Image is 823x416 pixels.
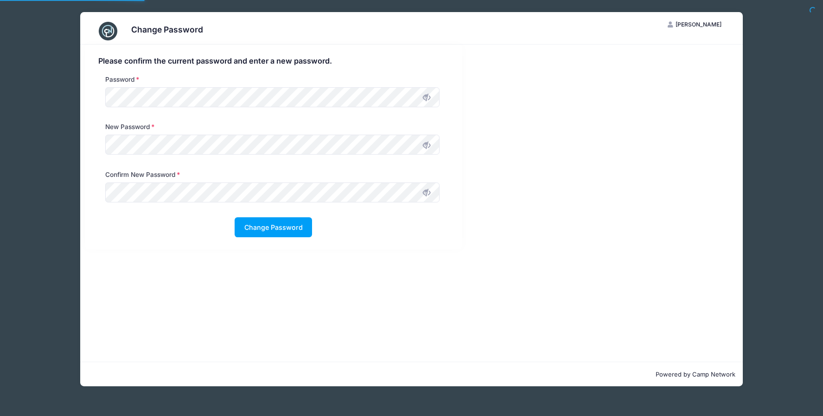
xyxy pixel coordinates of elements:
[105,170,180,179] label: Confirm New Password
[131,25,203,34] h3: Change Password
[98,57,449,66] h4: Please confirm the current password and enter a new password.
[660,17,729,32] button: [PERSON_NAME]
[235,217,312,237] button: Change Password
[88,370,735,379] p: Powered by Camp Network
[105,75,140,84] label: Password
[99,22,117,40] img: CampNetwork
[676,21,721,28] span: [PERSON_NAME]
[105,122,155,131] label: New Password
